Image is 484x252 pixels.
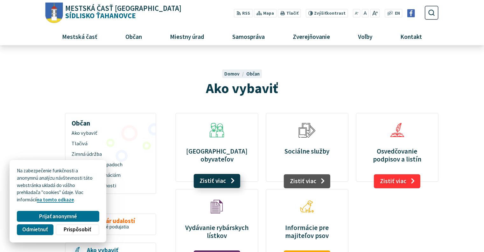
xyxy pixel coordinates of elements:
button: Tlačiť [278,9,301,18]
a: RSS [234,9,253,18]
button: Zväčšiť veľkosť písma [370,9,380,18]
a: na tomto odkaze [37,197,74,203]
span: Ako vybaviť [206,79,278,97]
p: Vydávanie rybárskych lístkov [183,224,250,240]
a: Zistiť viac [193,174,240,188]
span: EN [395,10,400,17]
span: Voľby [356,28,375,45]
a: EN [393,10,402,17]
a: Občan [114,28,153,45]
span: RSS [242,10,250,17]
span: Prístup k informáciám [72,170,150,181]
a: Zistiť viac [374,174,421,188]
span: Tlačiť [286,11,298,16]
span: Zverejňovanie [290,28,332,45]
a: Občan [246,71,260,77]
span: Domov [224,71,240,77]
button: Zmenšiť veľkosť písma [353,9,361,18]
span: kontrast [314,11,346,16]
a: Podnety a sťažnosti [68,180,153,191]
p: Informácie pre majiteľov psov [273,224,340,240]
span: Odmietnuť [22,226,48,233]
img: Prejsť na domovskú stránku [46,3,63,23]
a: Tlačivá [68,139,153,149]
a: Zimná údržba [68,149,153,160]
a: Kontakt [389,28,434,45]
button: Odmietnuť [17,224,53,235]
a: Zistiť viac [284,174,330,188]
a: Logo Sídlisko Ťahanovce, prejsť na domovskú stránku. [46,3,181,23]
a: Miestny úrad [158,28,216,45]
button: Prijať anonymné [17,211,99,222]
span: Miestny úrad [167,28,207,45]
span: Informácie o odpadoch [72,160,150,170]
span: Prispôsobiť [64,226,91,233]
span: Občan [123,28,144,45]
span: Sídlisko Ťahanovce [63,5,182,19]
span: Kontakt [398,28,424,45]
button: Nastaviť pôvodnú veľkosť písma [361,9,368,18]
a: Domov [224,71,246,77]
a: Voľby [347,28,384,45]
a: Kalendár udalostí plánované podujatia [65,213,156,235]
span: Prijať anonymné [39,213,77,220]
a: Informácie o odpadoch [68,160,153,170]
span: Mestská časť [60,28,100,45]
a: Ako vybaviť [68,128,153,139]
img: Prejsť na Facebook stránku [407,9,415,17]
a: Zverejňovanie [281,28,342,45]
span: Samospráva [230,28,267,45]
span: Mapa [263,10,274,17]
a: Prístup k informáciám [68,170,153,181]
button: Zvýšiťkontrast [305,9,348,18]
span: Zvýšiť [314,11,326,16]
p: [GEOGRAPHIC_DATA] obyvateľov [183,147,250,163]
button: Prispôsobiť [56,224,99,235]
span: Mestská časť [GEOGRAPHIC_DATA] [65,5,181,12]
a: Samospráva [221,28,277,45]
h3: Občan [68,115,153,128]
a: Mestská časť [50,28,109,45]
p: Osvedčovanie podpisov a listín [363,147,431,163]
span: Podnety a sťažnosti [72,180,150,191]
p: Sociálne služby [273,147,340,155]
span: Ako vybaviť [72,128,150,139]
span: Zimná údržba [72,149,150,160]
span: plánované podujatia [87,224,129,230]
p: Na zabezpečenie funkčnosti a anonymnú analýzu návštevnosti táto webstránka ukladá do vášho prehli... [17,167,99,204]
span: Tlačivá [72,139,150,149]
a: Mapa [254,9,277,18]
span: Kalendár udalostí [87,218,135,224]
